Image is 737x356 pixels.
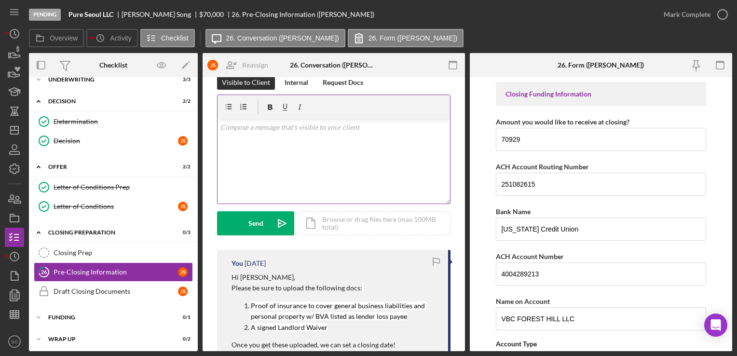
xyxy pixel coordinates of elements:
[232,272,438,283] p: Hi [PERSON_NAME],
[226,34,339,42] label: 26. Conversation ([PERSON_NAME])
[54,183,192,191] div: Letter of Conditions Prep
[505,90,696,98] div: Closing Funding Information
[242,55,268,75] div: Reassign
[29,9,61,21] div: Pending
[48,336,166,342] div: Wrap Up
[34,262,193,282] a: 26Pre-Closing InformationJS
[217,75,275,90] button: Visible to Client
[54,118,192,125] div: Determination
[496,340,706,348] div: Account Type
[290,61,377,69] div: 26. Conversation ([PERSON_NAME])
[34,197,193,216] a: Letter of ConditionsJS
[248,211,263,235] div: Send
[50,34,78,42] label: Overview
[323,75,363,90] div: Request Docs
[664,5,710,24] div: Mark Complete
[222,75,270,90] div: Visible to Client
[34,178,193,197] a: Letter of Conditions Prep
[54,268,178,276] div: Pre-Closing Information
[110,34,131,42] label: Activity
[41,269,47,275] tspan: 26
[496,118,629,126] label: Amount you would like to receive at closing?
[48,315,166,320] div: Funding
[54,249,192,257] div: Closing Prep
[5,332,24,351] button: SS
[348,29,464,47] button: 26. Form ([PERSON_NAME])
[48,230,166,235] div: Closing Preparation
[161,34,189,42] label: Checklist
[205,29,345,47] button: 26. Conversation ([PERSON_NAME])
[232,283,438,293] p: Please be sure to upload the following docs:
[54,137,178,145] div: Decision
[251,301,426,320] mark: Proof of insurance to cover general business liabilities and personal property w/ BVA listed as l...
[34,112,193,131] a: Determination
[173,336,191,342] div: 0 / 2
[178,267,188,277] div: J S
[207,60,218,70] div: J S
[217,211,294,235] button: Send
[34,131,193,151] a: DecisionJS
[285,75,308,90] div: Internal
[496,252,564,260] label: ACH Account Number
[178,287,188,296] div: J S
[99,61,127,69] div: Checklist
[54,288,178,295] div: Draft Closing Documents
[232,340,438,350] p: Once you get these uploaded, we can set a closing date!
[34,243,193,262] a: Closing Prep
[232,11,374,18] div: 26. Pre-Closing Information ([PERSON_NAME])
[122,11,199,18] div: [PERSON_NAME] Song
[199,10,224,18] span: $70,000
[318,75,368,90] button: Request Docs
[48,77,166,82] div: Underwriting
[86,29,137,47] button: Activity
[178,136,188,146] div: J S
[68,11,113,18] b: Pure Seoul LLC
[232,260,243,267] div: You
[12,339,18,344] text: SS
[251,323,328,331] mark: A signed Landlord Waiver
[48,164,166,170] div: Offer
[173,230,191,235] div: 0 / 3
[173,315,191,320] div: 0 / 1
[48,98,166,104] div: Decision
[496,297,550,305] label: Name on Account
[558,61,644,69] div: 26. Form ([PERSON_NAME])
[34,282,193,301] a: Draft Closing DocumentsJS
[173,98,191,104] div: 2 / 2
[54,203,178,210] div: Letter of Conditions
[654,5,732,24] button: Mark Complete
[368,34,457,42] label: 26. Form ([PERSON_NAME])
[173,77,191,82] div: 3 / 3
[496,163,589,171] label: ACH Account Routing Number
[173,164,191,170] div: 2 / 2
[496,207,531,216] label: Bank Name
[245,260,266,267] time: 2025-09-26 17:30
[203,55,278,75] button: JSReassign
[29,29,84,47] button: Overview
[140,29,195,47] button: Checklist
[280,75,313,90] button: Internal
[704,314,727,337] div: Open Intercom Messenger
[178,202,188,211] div: J S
